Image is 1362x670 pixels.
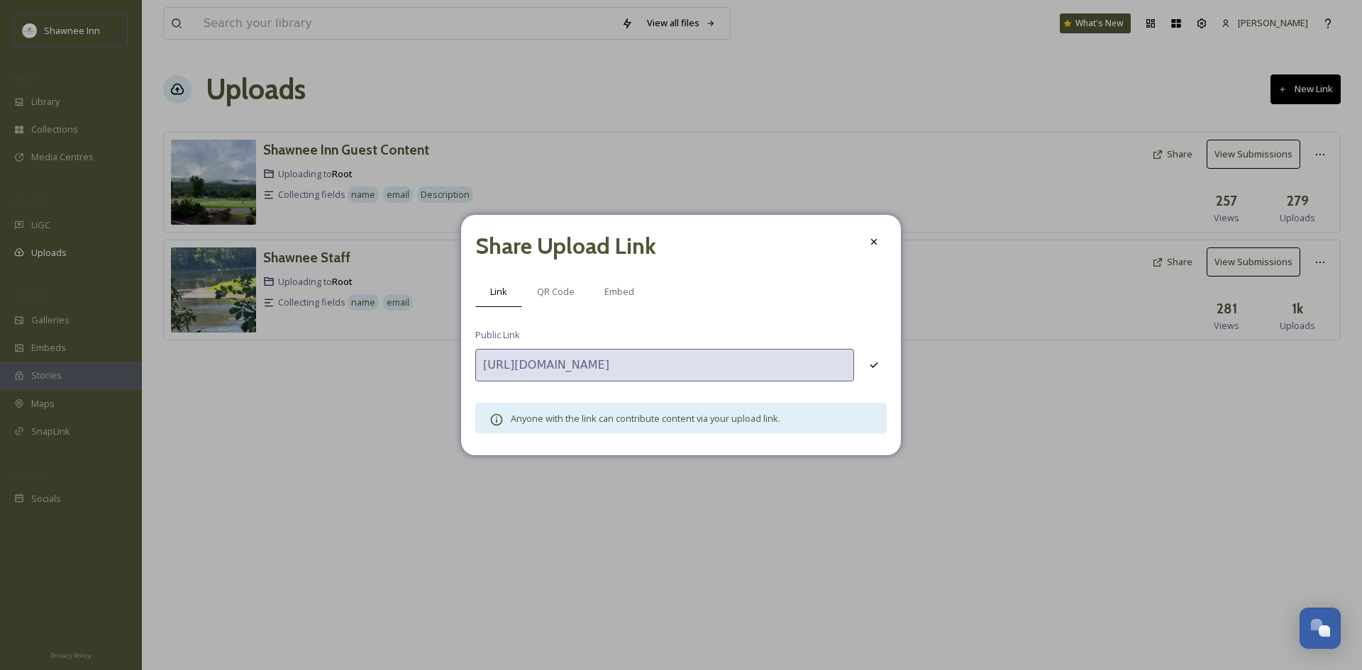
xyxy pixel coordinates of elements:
h2: Share Upload Link [475,229,656,263]
span: Embed [604,285,634,298]
span: QR Code [537,285,575,298]
span: Public Link [475,328,520,342]
button: Open Chat [1300,608,1341,649]
span: Anyone with the link can contribute content via your upload link. [511,412,780,425]
span: Link [490,285,507,298]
